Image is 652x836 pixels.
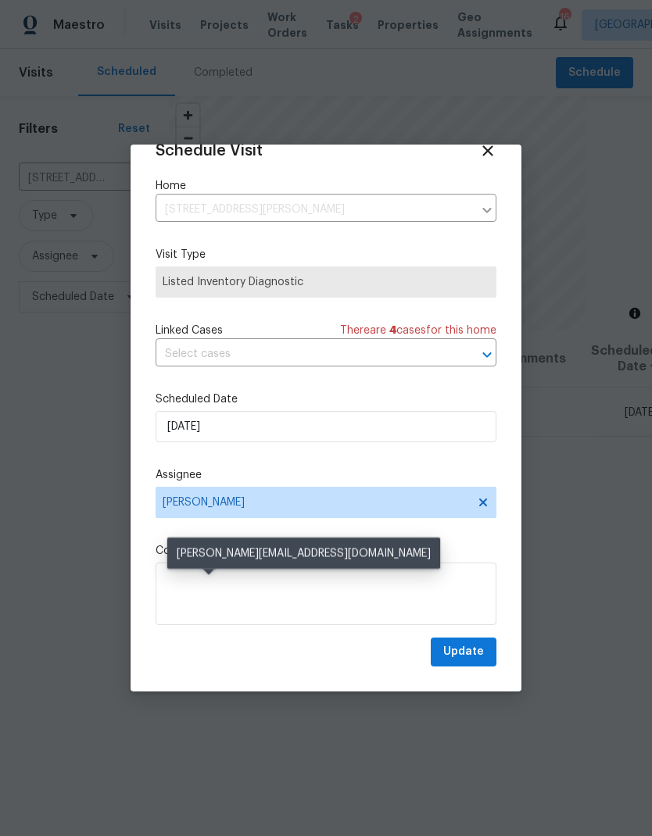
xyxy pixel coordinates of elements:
span: 4 [389,325,396,336]
span: Update [443,642,484,662]
span: Schedule Visit [156,143,263,159]
span: There are case s for this home [340,323,496,338]
input: Select cases [156,342,453,366]
label: Visit Type [156,247,496,263]
input: Enter in an address [156,198,473,222]
label: Scheduled Date [156,391,496,407]
label: Assignee [156,467,496,483]
span: Close [479,142,496,159]
span: Linked Cases [156,323,223,338]
label: Home [156,178,496,194]
button: Update [431,638,496,666]
span: Listed Inventory Diagnostic [163,274,489,290]
button: Open [476,344,498,366]
div: [PERSON_NAME][EMAIL_ADDRESS][DOMAIN_NAME] [167,538,440,569]
span: [PERSON_NAME] [163,496,469,509]
label: Comments [156,543,496,559]
input: M/D/YYYY [156,411,496,442]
